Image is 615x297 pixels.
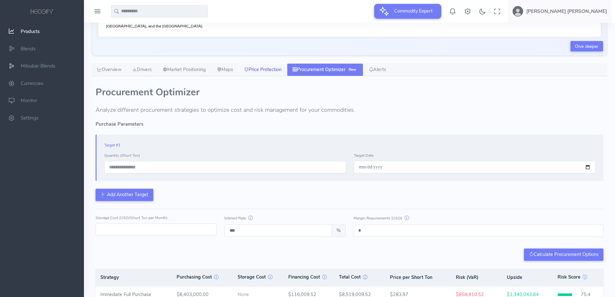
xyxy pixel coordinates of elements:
a: Market Positioning [157,63,211,76]
div: Purchasing Cost [177,273,228,281]
th: Strategy [96,269,172,286]
p: Analyze different procurement strategies to optimize cost and risk management for your commodities. [96,106,603,114]
a: Alerts [363,63,392,76]
button: Add Another Target [96,189,153,201]
th: Risk (VaR) [451,269,502,286]
h5: Purchase Parameters [96,122,603,127]
label: Target Date [354,153,374,158]
h2: Procurement Optimizer [96,87,603,98]
span: % [332,225,346,237]
button: Calculate Procurement Options [524,249,603,261]
div: Financing Cost [288,273,329,281]
span: Monitor [21,98,37,104]
button: Margin Requirements (USD) [404,215,409,222]
a: Overview [92,63,127,76]
label: Margin Requirements (USD) [354,215,409,222]
span: Currencies [21,80,43,87]
span: Settings [21,115,38,121]
button: Interest Rate [248,215,253,222]
th: Upside [502,269,552,286]
a: Price Protection [239,63,287,76]
a: Maps [211,63,239,76]
h5: [PERSON_NAME] [PERSON_NAME] [526,9,607,14]
label: Quantity (Short Ton) [104,153,140,158]
span: New [347,68,358,73]
label: Interest Rate [224,215,253,222]
img: user-image [513,6,523,16]
span: Target #1 [104,142,120,148]
span: Commodity Expert [390,4,436,18]
div: Risk Score [558,273,599,281]
a: Commodity Expert [374,8,441,14]
span: Miloubar Blends [21,63,55,69]
th: Price per Short Ton [385,269,451,286]
a: Procurement Optimizer [287,63,363,76]
a: Dive deeper [570,41,603,51]
span: Blends [21,46,36,52]
div: Total Cost [339,273,380,281]
label: Storage Cost (USD/Short Ton per Month) [96,215,168,221]
div: Storage Cost [238,273,279,281]
img: logo [29,8,55,16]
span: Products [21,28,40,35]
button: Commodity Expert [374,4,441,19]
a: Drivers [127,63,157,76]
